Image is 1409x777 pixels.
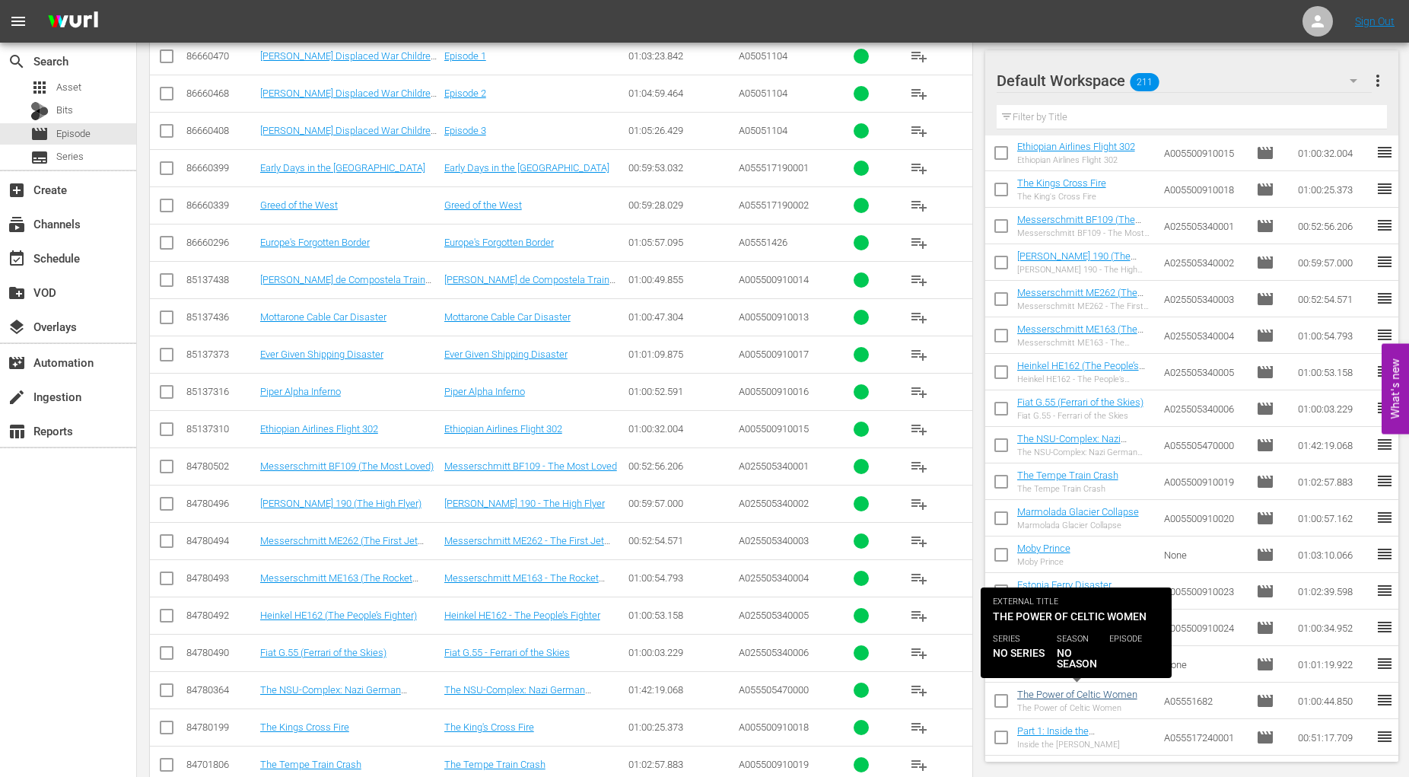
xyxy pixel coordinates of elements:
span: Episode [1256,619,1274,637]
a: [PERSON_NAME] Displaced War Children - Episode 1 [260,50,437,73]
span: A005500910016 [739,386,809,397]
span: reorder [1376,472,1394,490]
a: A Priest's Diary - The Executed of Occupied [GEOGRAPHIC_DATA] [1017,652,1148,686]
span: VOD [8,284,26,302]
span: A025505340006 [739,647,809,658]
a: [PERSON_NAME] 190 (The High Flyer) [260,498,421,509]
a: [PERSON_NAME] Displaced War Children - Episode 3 [260,125,437,148]
span: reorder [1376,581,1394,600]
td: 01:02:57.883 [1292,463,1376,500]
td: 01:00:34.952 [1292,610,1376,646]
a: Messerschmitt BF109 (The Most Loved) [260,460,434,472]
a: The King's Cross Fire [444,721,534,733]
a: Fiat G.55 - Ferrari of the Skies [444,647,570,658]
a: Estonia Ferry Disaster [1017,579,1112,591]
a: Ethiopian Airlines Flight 302 [1017,141,1135,152]
button: playlist_add [901,75,937,112]
span: A025505340005 [739,610,809,621]
a: Nordstream Pipeline Sabotage [1017,616,1149,627]
span: A05051104 [739,50,787,62]
span: Episode [1256,290,1274,308]
td: A005500910019 [1158,463,1250,500]
a: [PERSON_NAME] de Compostela Train Crash [444,274,615,297]
td: 01:00:03.229 [1292,390,1376,427]
div: Ethiopian Airlines Flight 302 [1017,155,1135,165]
span: playlist_add [910,234,928,252]
span: Create [8,181,26,199]
td: A05551682 [1158,683,1250,719]
span: playlist_add [910,271,928,289]
td: 01:00:54.793 [1292,317,1376,354]
div: 84780496 [186,498,256,509]
div: Messerschmitt ME262 - The First Jet Fighter [1017,301,1153,311]
span: Series [30,148,49,167]
span: playlist_add [910,47,928,65]
td: A025505340005 [1158,354,1250,390]
a: Part 1: Inside the [PERSON_NAME] [1017,725,1095,748]
a: Messerschmitt ME262 (The First Jet Fighter) [260,535,424,558]
div: 01:00:47.304 [628,311,734,323]
button: playlist_add [901,709,937,746]
span: reorder [1376,691,1394,709]
span: A055505470000 [739,684,809,696]
span: playlist_add [910,718,928,737]
span: playlist_add [910,756,928,774]
td: 01:03:10.066 [1292,537,1376,573]
a: Messerschmitt ME163 - The Rocket Fighter [444,572,605,595]
button: playlist_add [901,560,937,597]
a: Greed of the West [444,199,522,211]
span: Ingestion [8,388,26,406]
div: The NSU-Complex: Nazi German Underground [1017,447,1153,457]
div: 01:00:25.373 [628,721,734,733]
div: 84780494 [186,535,256,546]
a: The Power of Celtic Women [1017,689,1137,700]
button: playlist_add [901,597,937,634]
a: Ever Given Shipping Disaster [444,349,568,360]
a: Messerschmitt ME163 (The Rocket Fighter) [1017,323,1143,346]
td: 00:51:17.709 [1292,719,1376,756]
span: reorder [1376,399,1394,417]
a: Piper Alpha Inferno [260,386,341,397]
span: more_vert [1369,72,1387,90]
span: A025505340002 [739,498,809,509]
button: playlist_add [901,262,937,298]
div: 84780364 [186,684,256,696]
span: Automation [8,354,26,372]
span: reorder [1376,326,1394,344]
div: 85137310 [186,423,256,435]
span: Asset [56,80,81,95]
button: playlist_add [901,448,937,485]
a: Messerschmitt BF109 (The Most Loved) [1017,214,1141,237]
a: Ethiopian Airlines Flight 302 [444,423,562,435]
div: Moby Prince [1017,557,1070,567]
span: A055517190002 [739,199,809,211]
span: Episode [1256,582,1274,600]
div: 01:00:52.591 [628,386,734,397]
button: playlist_add [901,225,937,261]
button: playlist_add [901,150,937,186]
span: Schedule [8,250,26,268]
td: A025505340006 [1158,390,1250,427]
div: 85137438 [186,274,256,285]
span: playlist_add [910,308,928,326]
span: playlist_add [910,644,928,662]
div: Bits [30,102,49,120]
div: 01:00:54.793 [628,572,734,584]
td: A005500910023 [1158,573,1250,610]
td: 01:01:19.922 [1292,646,1376,683]
button: playlist_add [901,635,937,671]
span: Search [8,53,26,71]
a: Messerschmitt ME262 - The First Jet Fighter [444,535,610,558]
span: Episode [1256,363,1274,381]
span: Episode [1256,144,1274,162]
td: A055517240001 [1158,719,1250,756]
div: 86660468 [186,88,256,99]
div: 01:00:03.229 [628,647,734,658]
span: A055517190001 [739,162,809,174]
button: playlist_add [901,523,937,559]
img: ans4CAIJ8jUAAAAAAAAAAAAAAAAAAAAAAAAgQb4GAAAAAAAAAAAAAAAAAAAAAAAAJMjXAAAAAAAAAAAAAAAAAAAAAAAAgAT5G... [37,4,110,40]
a: Ever Given Shipping Disaster [260,349,383,360]
span: playlist_add [910,420,928,438]
span: playlist_add [910,84,928,103]
span: Episode [1256,473,1274,491]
